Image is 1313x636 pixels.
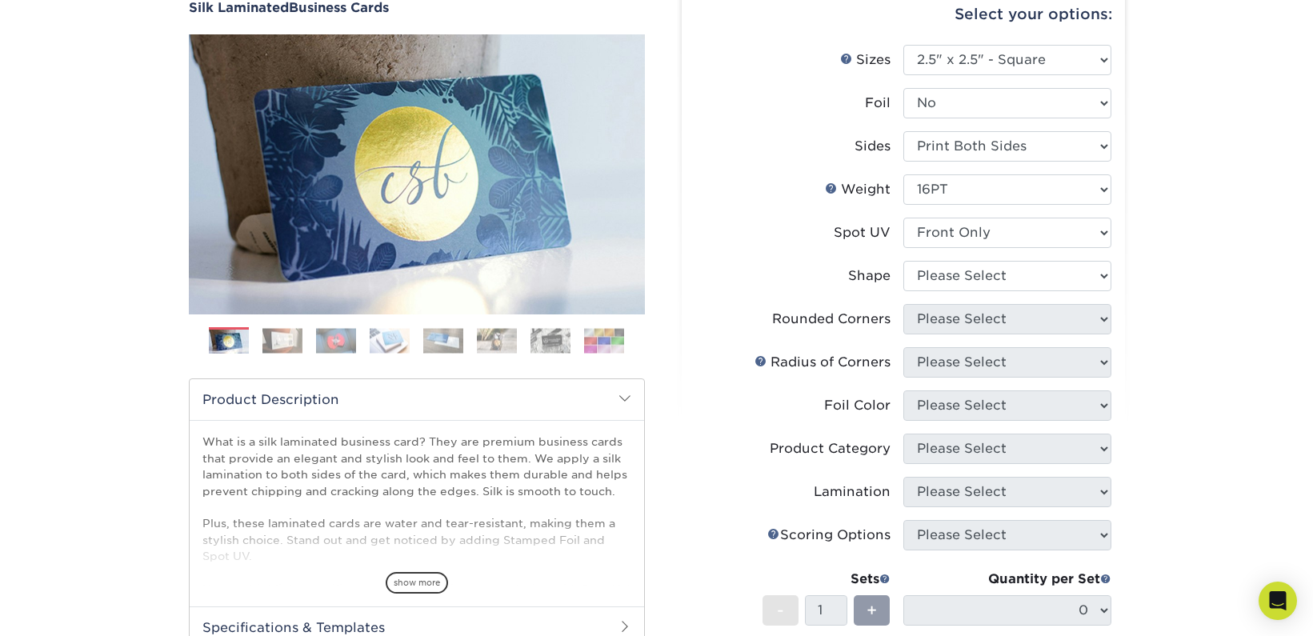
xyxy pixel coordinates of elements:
[814,482,891,502] div: Lamination
[370,328,410,353] img: Business Cards 04
[855,137,891,156] div: Sides
[190,379,644,420] h2: Product Description
[262,328,302,353] img: Business Cards 02
[530,328,570,353] img: Business Cards 07
[767,526,891,545] div: Scoring Options
[772,310,891,329] div: Rounded Corners
[386,572,448,594] span: show more
[825,180,891,199] div: Weight
[865,94,891,113] div: Foil
[316,328,356,353] img: Business Cards 03
[777,598,784,622] span: -
[584,328,624,353] img: Business Cards 08
[755,353,891,372] div: Radius of Corners
[763,570,891,589] div: Sets
[1259,582,1297,620] div: Open Intercom Messenger
[840,50,891,70] div: Sizes
[477,328,517,353] img: Business Cards 06
[770,439,891,458] div: Product Category
[423,328,463,353] img: Business Cards 05
[824,396,891,415] div: Foil Color
[848,266,891,286] div: Shape
[834,223,891,242] div: Spot UV
[209,322,249,362] img: Business Cards 01
[867,598,877,622] span: +
[903,570,1111,589] div: Quantity per Set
